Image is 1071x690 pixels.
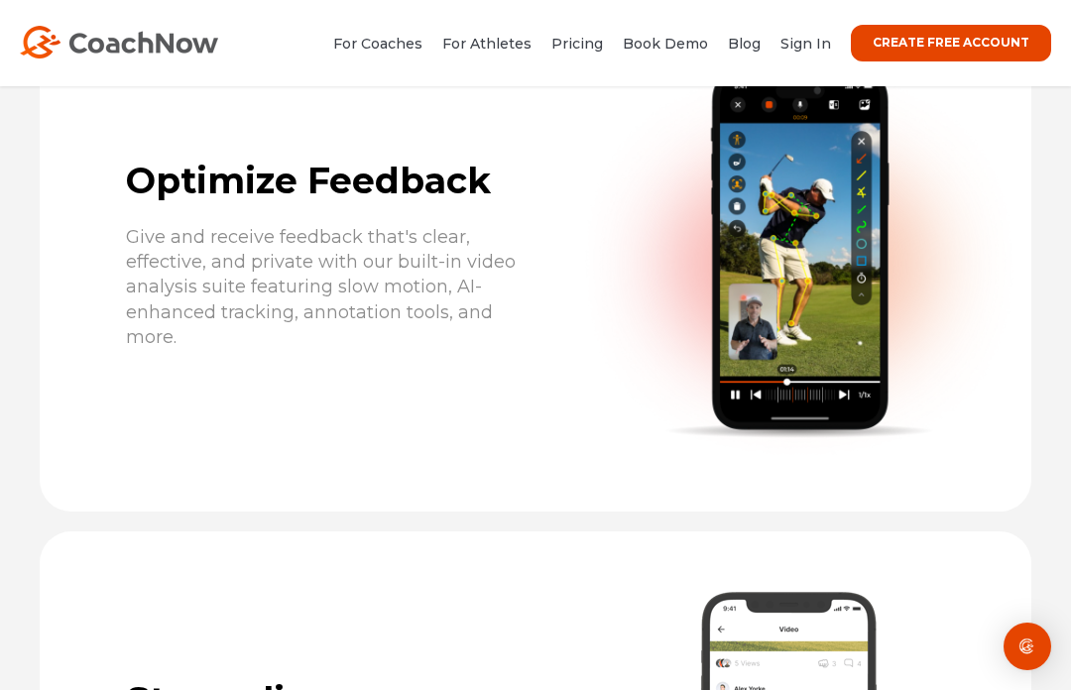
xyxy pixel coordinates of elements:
p: Give and receive feedback that's clear, effective, and private with our built-in video analysis s... [126,225,526,370]
img: CoachNow Logo [20,26,218,58]
a: Book Demo [623,35,708,53]
a: Sign In [780,35,831,53]
a: CREATE FREE ACCOUNT [851,25,1051,61]
a: Pricing [551,35,603,53]
a: For Athletes [442,35,532,53]
a: Blog [728,35,761,53]
img: CoachNow golf coaching app showing golf swing analysis with video and motion tracking for athletes [571,59,1027,469]
div: Open Intercom Messenger [1004,623,1051,670]
a: For Coaches [333,35,422,53]
h2: Optimize Feedback [126,160,526,202]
